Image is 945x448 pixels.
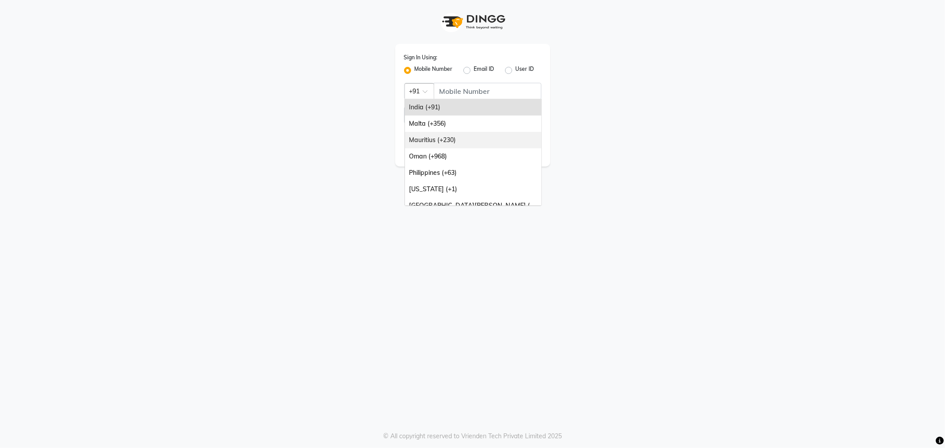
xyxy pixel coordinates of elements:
ng-dropdown-panel: Options list [404,99,542,206]
input: Username [434,83,541,100]
div: Oman (+968) [405,148,541,165]
div: India (+91) [405,99,541,116]
label: Email ID [474,65,494,76]
img: logo1.svg [437,9,508,35]
label: Mobile Number [415,65,453,76]
div: Malta (+356) [405,116,541,132]
div: Philippines (+63) [405,165,541,181]
label: User ID [516,65,534,76]
div: [GEOGRAPHIC_DATA][PERSON_NAME] (+1784) [405,197,541,214]
div: [US_STATE] (+1) [405,181,541,197]
label: Sign In Using: [404,54,438,62]
div: Mauritius (+230) [405,132,541,148]
input: Username [404,107,521,124]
